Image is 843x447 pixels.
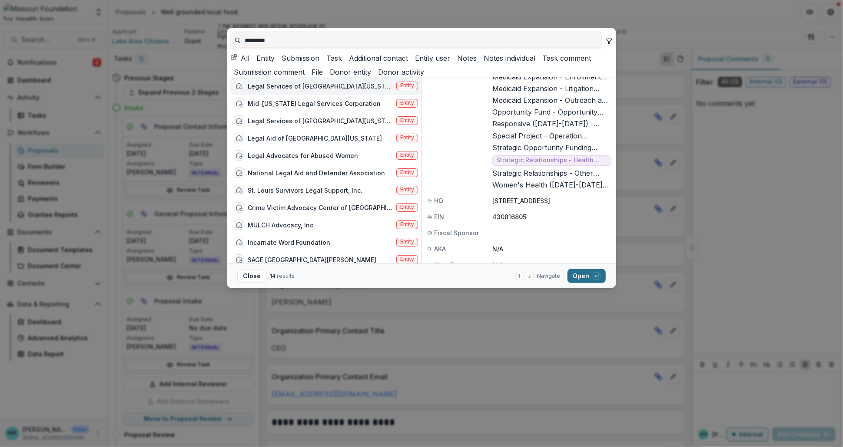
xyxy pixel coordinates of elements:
span: EIN [434,212,444,221]
span: Responsive ([DATE]-[DATE]) - Special Projects ([DATE]-[DATE]) [492,120,611,128]
span: HQ [434,196,443,205]
button: All [230,53,249,63]
span: Navigate [537,272,560,280]
span: Alert Text [434,260,463,270]
span: Medicaid Expansion - Enrollment Assistance and Training ([DATE]-[DATE]) [492,73,611,81]
p: N/A [492,260,611,270]
div: SAGE [GEOGRAPHIC_DATA][PERSON_NAME] [248,255,376,264]
div: St. Louis Survivors Legal Support, Inc. [248,186,362,195]
div: Crime Victim Advocacy Center of [GEOGRAPHIC_DATA][PERSON_NAME] [248,203,393,212]
div: Legal Services of [GEOGRAPHIC_DATA][US_STATE], Inc. [248,82,393,91]
p: [STREET_ADDRESS] [492,196,611,205]
button: toggle filters [606,35,613,46]
span: Medicaid Expansion - Outreach and Enrollment [492,96,611,105]
div: Incarnate Word Foundation [248,238,330,247]
span: Entity [400,204,414,210]
div: National Legal Aid and Defender Association [248,168,385,177]
span: Entity [400,135,414,141]
span: Entity [400,239,414,245]
button: File [308,67,323,77]
button: Submission comment [230,67,305,77]
span: Entity [400,187,414,193]
button: Entity [253,53,275,63]
div: Mid-[US_STATE] Legal Services Corporation [248,99,381,108]
span: AKA [434,244,446,253]
button: Notes individual [480,53,535,63]
button: Donor activity [375,67,424,77]
span: Strategic Relationships - Other Grants and Contracts [492,169,611,177]
p: N/A [492,244,611,253]
span: Entity [400,169,414,175]
span: 14 [270,273,275,279]
span: Entity [400,82,414,89]
span: Entity [400,117,414,123]
p: 430816805 [492,212,611,221]
button: Donor entity [326,67,371,77]
span: Opportunity Fund - Opportunity Fund - Grants/Contracts [492,108,611,116]
span: results [277,273,295,279]
button: Additional contact [345,53,408,63]
div: Legal Advocates for Abused Women [248,151,358,160]
div: Legal Aid of [GEOGRAPHIC_DATA][US_STATE] [248,134,382,143]
button: Close [237,269,266,283]
button: Entity user [412,53,450,63]
span: Strategic Relationships - Health Equity Fund [496,157,607,164]
span: Women's Health ([DATE]-[DATE]) - VAW Violence Against Women Grants [492,181,611,189]
span: Entity [400,221,414,227]
button: Notes [454,53,477,63]
span: Medicaid Expansion - Litigation Expense ([DATE]-[DATE]) [492,85,611,93]
span: Entity [400,256,414,262]
span: Special Project - Operation [PERSON_NAME] (2005) [492,132,611,140]
button: Task comment [539,53,591,63]
button: Task [323,53,342,63]
div: MULCH Advocacy, Inc. [248,220,315,230]
span: Entity [400,152,414,158]
span: Fiscal Sponsor [434,228,479,237]
button: Submission [278,53,319,63]
button: Open [568,269,606,283]
div: Legal Services of [GEOGRAPHIC_DATA][US_STATE] [248,116,393,125]
span: Strategic Opportunity Funding ([DATE]-[DATE]) - SOF Grants [492,144,611,152]
span: Entity [400,100,414,106]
